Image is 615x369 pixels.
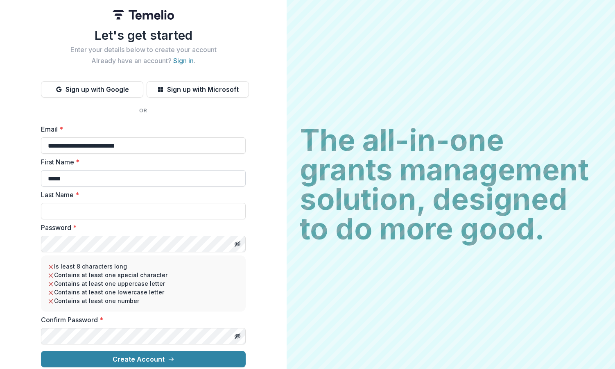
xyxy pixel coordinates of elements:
[231,237,244,251] button: Toggle password visibility
[47,279,239,288] li: Contains at least one uppercase letter
[47,262,239,271] li: Is least 8 characters long
[41,28,246,43] h1: Let's get started
[47,288,239,296] li: Contains at least one lowercase letter
[113,10,174,20] img: Temelio
[147,81,249,98] button: Sign up with Microsoft
[41,46,246,54] h2: Enter your details below to create your account
[41,190,241,200] label: Last Name
[41,351,246,367] button: Create Account
[41,57,246,65] h2: Already have an account? .
[41,315,241,325] label: Confirm Password
[41,81,143,98] button: Sign up with Google
[231,330,244,343] button: Toggle password visibility
[41,124,241,134] label: Email
[173,57,194,65] a: Sign in
[41,223,241,232] label: Password
[41,157,241,167] label: First Name
[47,271,239,279] li: Contains at least one special character
[47,296,239,305] li: Contains at least one number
